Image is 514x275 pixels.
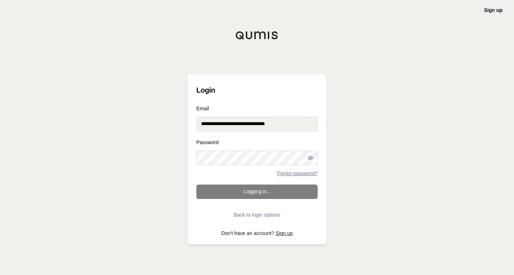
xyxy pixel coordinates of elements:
[484,7,502,13] a: Sign up
[235,31,279,40] img: Qumis
[196,208,318,222] button: Back to login options
[196,83,318,97] h3: Login
[196,106,318,111] label: Email
[276,230,293,236] a: Sign up
[196,231,318,236] p: Don't have an account?
[196,140,318,145] label: Password
[277,171,318,176] a: Forgot password?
